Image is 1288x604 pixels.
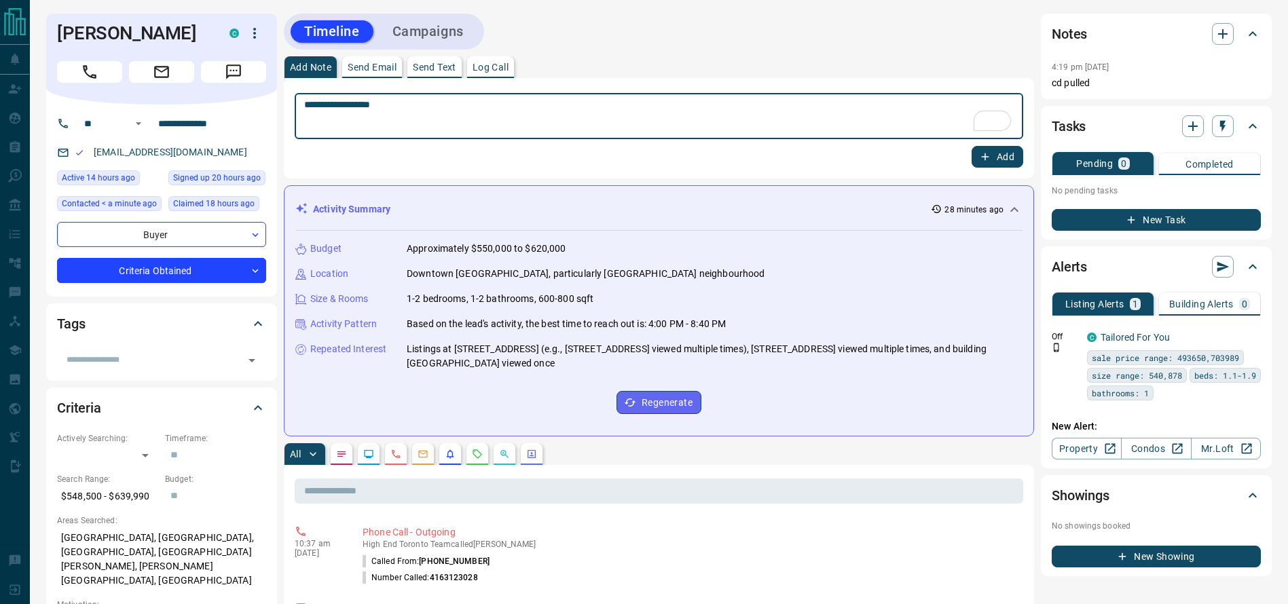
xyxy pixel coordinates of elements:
[407,292,593,306] p: 1-2 bedrooms, 1-2 bathrooms, 600-800 sqft
[1052,546,1261,567] button: New Showing
[310,317,377,331] p: Activity Pattern
[295,539,342,548] p: 10:37 am
[1052,76,1261,90] p: cd pulled
[57,170,162,189] div: Sun Sep 14 2025
[363,525,1018,540] p: Phone Call - Outgoing
[62,171,135,185] span: Active 14 hours ago
[295,197,1023,222] div: Activity Summary28 minutes ago
[1052,110,1261,143] div: Tasks
[1076,159,1113,168] p: Pending
[1121,159,1126,168] p: 0
[1065,299,1124,309] p: Listing Alerts
[168,170,266,189] div: Sun Sep 14 2025
[173,171,261,185] span: Signed up 20 hours ago
[1052,209,1261,231] button: New Task
[1133,299,1138,309] p: 1
[407,317,726,331] p: Based on the lead's activity, the best time to reach out is: 4:00 PM - 8:40 PM
[173,197,255,210] span: Claimed 18 hours ago
[617,391,701,414] button: Regenerate
[1194,369,1256,382] span: beds: 1.1-1.9
[57,258,266,283] div: Criteria Obtained
[57,527,266,592] p: [GEOGRAPHIC_DATA], [GEOGRAPHIC_DATA], [GEOGRAPHIC_DATA], [GEOGRAPHIC_DATA][PERSON_NAME], [PERSON_...
[363,571,478,584] p: Number Called:
[1052,343,1061,352] svg: Push Notification Only
[1169,299,1234,309] p: Building Alerts
[57,196,162,215] div: Mon Sep 15 2025
[1052,256,1087,278] h2: Alerts
[1185,159,1234,169] p: Completed
[419,556,490,566] span: [PHONE_NUMBER]
[407,242,566,256] p: Approximately $550,000 to $620,000
[229,29,239,38] div: condos.ca
[94,147,247,157] a: [EMAIL_ADDRESS][DOMAIN_NAME]
[129,61,194,83] span: Email
[290,449,301,459] p: All
[1052,419,1261,434] p: New Alert:
[290,62,331,72] p: Add Note
[57,514,266,527] p: Areas Searched:
[1052,18,1261,50] div: Notes
[295,548,342,558] p: [DATE]
[445,449,456,459] svg: Listing Alerts
[310,342,386,356] p: Repeated Interest
[1052,115,1086,137] h2: Tasks
[1092,351,1239,364] span: sale price range: 493650,703989
[1052,62,1109,72] p: 4:19 pm [DATE]
[972,146,1023,168] button: Add
[165,432,266,445] p: Timeframe:
[1101,332,1170,343] a: Tailored For You
[304,99,1014,134] textarea: To enrich screen reader interactions, please activate Accessibility in Grammarly extension settings
[57,397,101,419] h2: Criteria
[291,20,373,43] button: Timeline
[57,473,158,485] p: Search Range:
[526,449,537,459] svg: Agent Actions
[418,449,428,459] svg: Emails
[1052,23,1087,45] h2: Notes
[1121,438,1191,459] a: Condos
[1242,299,1247,309] p: 0
[472,449,483,459] svg: Requests
[1052,331,1079,343] p: Off
[379,20,477,43] button: Campaigns
[499,449,510,459] svg: Opportunities
[390,449,401,459] svg: Calls
[201,61,266,83] span: Message
[313,202,390,216] p: Activity Summary
[363,540,1018,549] p: High End Toronto Team called [PERSON_NAME]
[336,449,347,459] svg: Notes
[75,148,84,157] svg: Email Valid
[57,22,209,44] h1: [PERSON_NAME]
[1052,485,1109,506] h2: Showings
[363,449,374,459] svg: Lead Browsing Activity
[1191,438,1261,459] a: Mr.Loft
[1092,386,1149,400] span: bathrooms: 1
[310,242,342,256] p: Budget
[57,313,85,335] h2: Tags
[57,432,158,445] p: Actively Searching:
[473,62,509,72] p: Log Call
[165,473,266,485] p: Budget:
[407,342,1023,371] p: Listings at [STREET_ADDRESS] (e.g., [STREET_ADDRESS] viewed multiple times), [STREET_ADDRESS] vie...
[57,307,266,340] div: Tags
[430,573,478,582] span: 4163123028
[1052,438,1122,459] a: Property
[310,292,369,306] p: Size & Rooms
[1087,333,1097,342] div: condos.ca
[62,197,157,210] span: Contacted < a minute ago
[944,204,1004,216] p: 28 minutes ago
[57,222,266,247] div: Buyer
[363,555,490,567] p: Called From:
[1052,479,1261,512] div: Showings
[1052,181,1261,201] p: No pending tasks
[1092,369,1182,382] span: size range: 540,878
[130,115,147,132] button: Open
[348,62,397,72] p: Send Email
[57,485,158,508] p: $548,500 - $639,990
[1052,520,1261,532] p: No showings booked
[168,196,266,215] div: Sun Sep 14 2025
[1052,250,1261,283] div: Alerts
[407,267,765,281] p: Downtown [GEOGRAPHIC_DATA], particularly [GEOGRAPHIC_DATA] neighbourhood
[242,351,261,370] button: Open
[57,61,122,83] span: Call
[413,62,456,72] p: Send Text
